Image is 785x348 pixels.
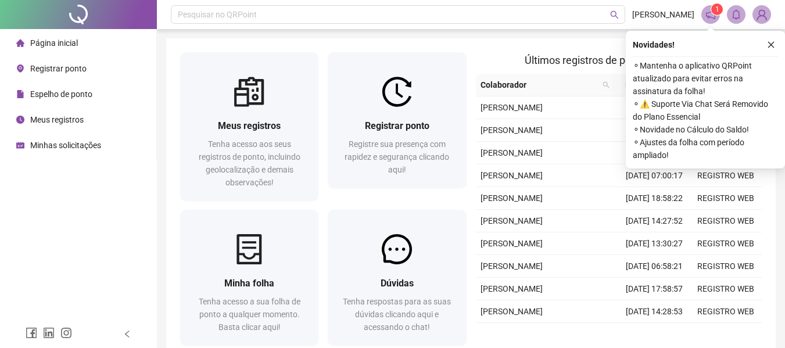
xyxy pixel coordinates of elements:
td: [DATE] 13:40:49 [619,142,690,164]
td: [DATE] 14:32:26 [619,119,690,142]
span: Data/Hora [619,78,669,91]
span: search [610,10,619,19]
td: REGISTRO WEB [690,323,762,346]
th: Data/Hora [614,74,683,96]
span: notification [705,9,716,20]
span: [PERSON_NAME] [481,148,543,157]
span: instagram [60,327,72,339]
span: Meus registros [218,120,281,131]
span: Meus registros [30,115,84,124]
span: Registrar ponto [365,120,429,131]
span: [PERSON_NAME] [481,171,543,180]
td: REGISTRO WEB [690,210,762,232]
span: Minha folha [224,278,274,289]
span: bell [731,9,741,20]
span: search [603,81,610,88]
span: facebook [26,327,37,339]
a: Meus registrosTenha acesso aos seus registros de ponto, incluindo geolocalização e demais observa... [180,52,318,200]
span: Colaborador [481,78,598,91]
td: [DATE] 13:29:01 [619,323,690,346]
span: Tenha acesso aos seus registros de ponto, incluindo geolocalização e demais observações! [199,139,300,187]
span: Tenha respostas para as suas dúvidas clicando aqui e acessando o chat! [343,297,451,332]
td: [DATE] 18:03:07 [619,96,690,119]
span: [PERSON_NAME] [481,125,543,135]
span: ⚬ Novidade no Cálculo do Saldo! [633,123,778,136]
img: 91624 [753,6,770,23]
span: ⚬ Mantenha o aplicativo QRPoint atualizado para evitar erros na assinatura da folha! [633,59,778,98]
td: REGISTRO WEB [690,232,762,255]
td: REGISTRO WEB [690,187,762,210]
span: file [16,90,24,98]
td: [DATE] 17:58:57 [619,278,690,300]
span: [PERSON_NAME] [481,239,543,248]
a: Registrar pontoRegistre sua presença com rapidez e segurança clicando aqui! [328,52,466,188]
span: Dúvidas [381,278,414,289]
span: left [123,330,131,338]
span: close [767,41,775,49]
td: REGISTRO WEB [690,255,762,278]
span: Minhas solicitações [30,141,101,150]
span: Registre sua presença com rapidez e segurança clicando aqui! [345,139,449,174]
span: linkedin [43,327,55,339]
span: Tenha acesso a sua folha de ponto a qualquer momento. Basta clicar aqui! [199,297,300,332]
span: Novidades ! [633,38,675,51]
td: [DATE] 13:30:27 [619,232,690,255]
span: schedule [16,141,24,149]
span: Últimos registros de ponto sincronizados [525,54,712,66]
span: 1 [715,5,719,13]
span: [PERSON_NAME] [481,216,543,225]
td: [DATE] 06:58:21 [619,255,690,278]
span: Espelho de ponto [30,89,92,99]
span: [PERSON_NAME] [632,8,694,21]
span: search [600,76,612,94]
a: Minha folhaTenha acesso a sua folha de ponto a qualquer momento. Basta clicar aqui! [180,210,318,345]
td: [DATE] 07:00:17 [619,164,690,187]
td: REGISTRO WEB [690,164,762,187]
td: [DATE] 18:58:22 [619,187,690,210]
td: [DATE] 14:28:53 [619,300,690,323]
span: [PERSON_NAME] [481,307,543,316]
td: REGISTRO WEB [690,278,762,300]
span: home [16,39,24,47]
a: DúvidasTenha respostas para as suas dúvidas clicando aqui e acessando o chat! [328,210,466,345]
span: [PERSON_NAME] [481,193,543,203]
span: ⚬ Ajustes da folha com período ampliado! [633,136,778,162]
span: [PERSON_NAME] [481,103,543,112]
span: Registrar ponto [30,64,87,73]
span: clock-circle [16,116,24,124]
span: [PERSON_NAME] [481,284,543,293]
td: [DATE] 14:27:52 [619,210,690,232]
span: environment [16,64,24,73]
td: REGISTRO WEB [690,300,762,323]
sup: 1 [711,3,723,15]
span: [PERSON_NAME] [481,261,543,271]
span: Página inicial [30,38,78,48]
span: ⚬ ⚠️ Suporte Via Chat Será Removido do Plano Essencial [633,98,778,123]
